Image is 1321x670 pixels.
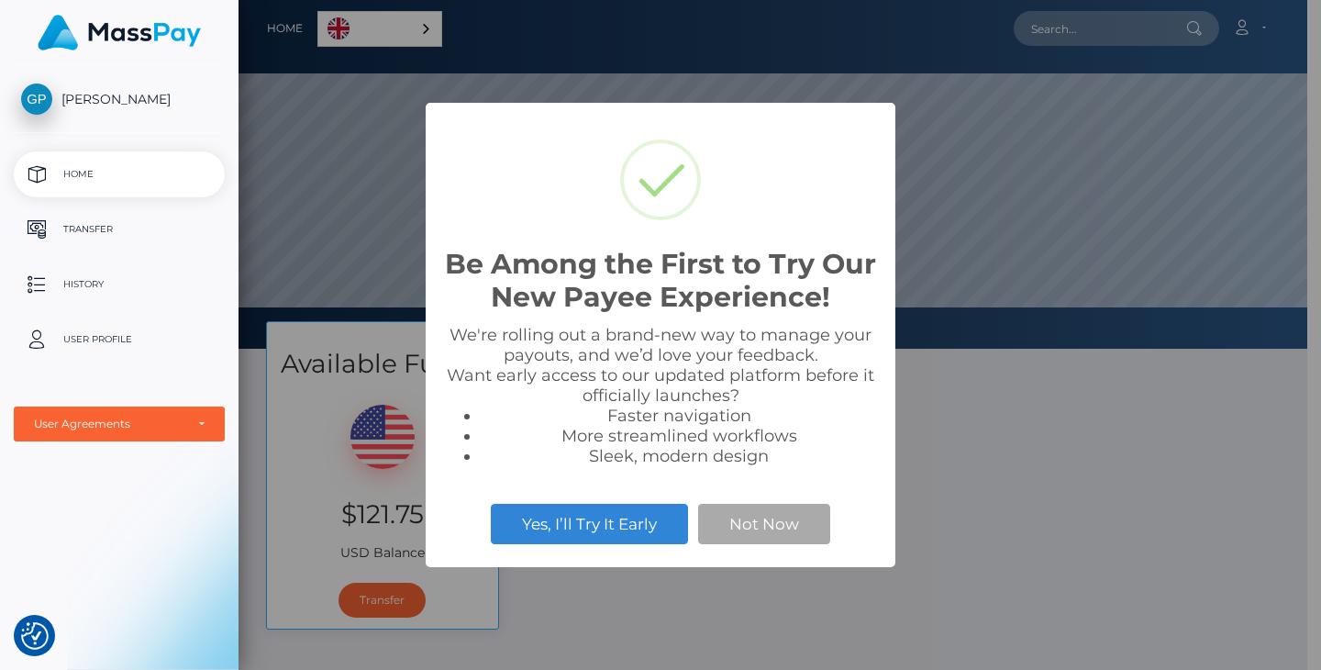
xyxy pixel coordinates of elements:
h2: Be Among the First to Try Our New Payee Experience! [444,248,877,314]
div: We're rolling out a brand-new way to manage your payouts, and we’d love your feedback. Want early... [444,325,877,466]
span: [PERSON_NAME] [14,91,225,107]
p: History [21,271,217,298]
button: Consent Preferences [21,622,49,650]
p: Home [21,161,217,188]
button: Not Now [698,504,830,544]
li: More streamlined workflows [481,426,877,446]
p: Transfer [21,216,217,243]
button: Yes, I’ll Try It Early [491,504,688,544]
img: Revisit consent button [21,622,49,650]
li: Faster navigation [481,406,877,426]
div: User Agreements [34,417,184,431]
li: Sleek, modern design [481,446,877,466]
button: User Agreements [14,407,225,441]
img: MassPay [38,15,201,50]
p: User Profile [21,326,217,353]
